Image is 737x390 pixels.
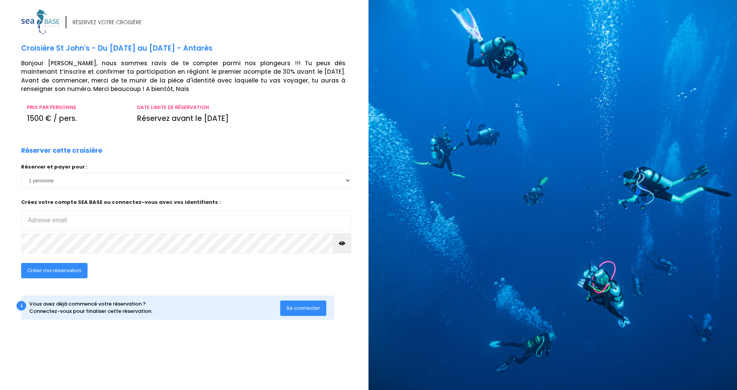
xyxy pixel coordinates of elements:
[286,304,320,312] span: Se connecter
[21,198,351,230] p: Créez votre compte SEA BASE ou connectez-vous avec vos identifiants :
[73,18,142,26] div: RÉSERVEZ VOTRE CROISIÈRE
[21,43,363,54] p: Croisière St John's - Du [DATE] au [DATE] - Antarès
[21,9,59,34] img: logo_color1.png
[21,263,88,278] button: Créer ma réservation
[27,104,126,111] p: PRIX PAR PERSONNE
[27,267,81,274] span: Créer ma réservation
[21,59,363,94] p: Bonjour [PERSON_NAME], nous sommes ravis de te compter parmi nos plongeurs !!! Tu peux dès mainte...
[21,163,351,171] p: Réserver et payer pour :
[280,301,326,316] button: Se connecter
[137,113,345,124] p: Réservez avant le [DATE]
[29,300,281,315] div: Vous avez déjà commencé votre réservation ? Connectez-vous pour finaliser cette réservation.
[137,104,345,111] p: DATE LIMITE DE RÉSERVATION
[280,304,326,311] a: Se connecter
[21,146,102,156] p: Réserver cette croisière
[21,210,351,230] input: Adresse email
[27,113,126,124] p: 1500 € / pers.
[17,301,26,311] div: i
